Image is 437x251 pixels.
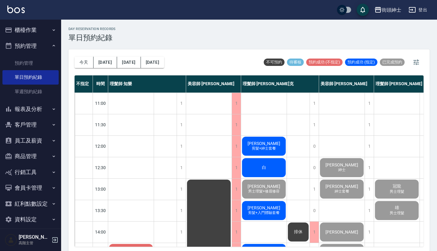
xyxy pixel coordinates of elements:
div: 12:00 [93,135,108,157]
button: 商品管理 [2,148,59,164]
div: 0 [310,200,319,221]
div: 街頭紳士 [382,6,401,14]
div: 14:00 [93,221,108,243]
button: 員工及薪資 [2,133,59,149]
button: 登出 [406,4,430,16]
div: 1 [365,114,374,135]
div: 1 [365,157,374,178]
button: 櫃檯作業 [2,22,59,38]
button: [DATE] [94,57,117,68]
button: 報表及分析 [2,101,59,117]
div: 理髮師 知樂 [108,75,186,93]
div: 1 [310,222,319,243]
h2: day Reservation records [68,27,116,31]
button: 會員卡管理 [2,180,59,196]
div: 1 [177,93,186,114]
img: Person [5,234,17,246]
button: 街頭紳士 [372,4,404,16]
button: 客戶管理 [2,117,59,133]
div: 13:30 [93,200,108,221]
div: 0 [310,136,319,157]
span: 冠龍 [391,184,402,189]
div: 理髮師 [PERSON_NAME]克 [241,75,319,93]
div: 1 [365,222,374,243]
a: 單週預約紀錄 [2,85,59,99]
span: 預約成功 (指定) [345,59,377,65]
div: 不指定 [75,75,93,93]
div: 1 [177,157,186,178]
span: [PERSON_NAME] [324,230,359,234]
h3: 單日預約紀錄 [68,33,116,42]
div: 1 [365,136,374,157]
span: 男士理髮+修眉修容 [247,189,281,194]
button: 行銷工具 [2,164,59,180]
span: [PERSON_NAME] [246,141,281,146]
div: 美容師 [PERSON_NAME] [186,75,241,93]
div: 1 [177,222,186,243]
div: 1 [177,114,186,135]
div: 1 [232,222,241,243]
button: 預約管理 [2,38,59,54]
div: 1 [232,179,241,200]
button: save [357,4,369,16]
div: 1 [365,179,374,200]
div: 1 [177,200,186,221]
div: 1 [177,136,186,157]
div: 11:00 [93,93,108,114]
a: 預約管理 [2,56,59,70]
div: 11:30 [93,114,108,135]
button: 資料設定 [2,211,59,227]
div: 0 [310,157,319,178]
div: 時間 [93,75,108,93]
button: 紅利點數設定 [2,196,59,212]
button: 今天 [75,57,94,68]
span: 待審核 [287,59,304,65]
span: 紳士套餐 [333,189,351,194]
span: 不可預約 [264,59,285,65]
div: 美容師 [PERSON_NAME] [319,75,374,93]
span: [PERSON_NAME] [246,184,281,189]
span: 已完成預約 [380,59,405,65]
span: [PERSON_NAME] [324,184,359,189]
span: 剪髮+紳士套餐 [251,146,277,151]
span: [PERSON_NAME] [324,162,359,167]
a: 單日預約紀錄 [2,70,59,84]
h5: [PERSON_NAME] [19,234,50,240]
div: 1 [365,200,374,221]
div: 1 [310,179,319,200]
span: 男士理髮 [388,189,406,194]
div: 1 [232,200,241,221]
button: [DATE] [141,57,164,68]
div: 13:00 [93,178,108,200]
span: 剪髮+入門體驗套餐 [247,210,281,215]
span: 預約成功 (不指定) [306,59,343,65]
span: 男士理髮 [388,211,406,216]
div: 1 [365,93,374,114]
div: 1 [232,114,241,135]
span: 白 [261,165,267,170]
button: [DATE] [117,57,141,68]
span: 雄 [394,205,400,211]
img: Logo [7,6,25,13]
div: 12:30 [93,157,108,178]
div: 1 [310,114,319,135]
span: 紳士 [337,167,347,173]
span: 排休 [293,229,304,235]
span: [PERSON_NAME] [246,205,281,210]
div: 1 [232,136,241,157]
div: 1 [177,179,186,200]
div: 1 [232,93,241,114]
p: 高階主管 [19,240,50,246]
div: 1 [232,157,241,178]
div: 理髮師 [PERSON_NAME] [374,75,429,93]
div: 1 [310,93,319,114]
